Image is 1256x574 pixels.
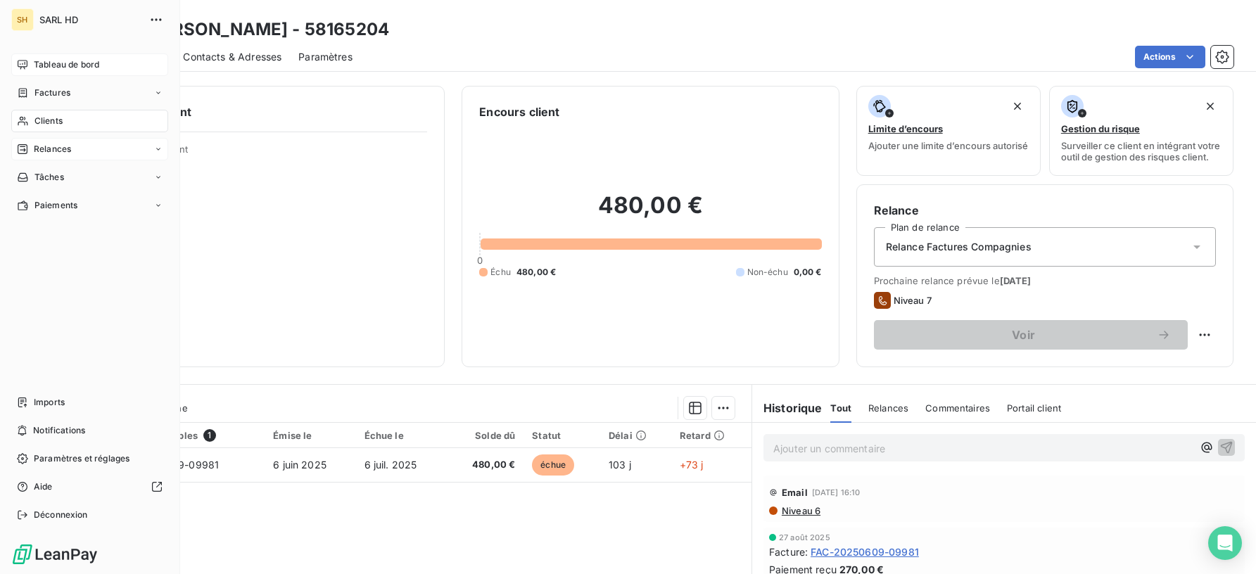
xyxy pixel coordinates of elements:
[34,87,70,99] span: Factures
[479,103,559,120] h6: Encours client
[609,459,631,471] span: 103 j
[532,454,574,476] span: échue
[34,115,63,127] span: Clients
[34,396,65,409] span: Imports
[183,50,281,64] span: Contacts & Adresses
[609,430,663,441] div: Délai
[516,266,556,279] span: 480,00 €
[113,143,427,163] span: Propriétés Client
[479,191,821,234] h2: 480,00 €
[11,476,168,498] a: Aide
[794,266,822,279] span: 0,00 €
[364,459,417,471] span: 6 juil. 2025
[1061,123,1140,134] span: Gestion du risque
[1007,402,1061,414] span: Portail client
[780,505,820,516] span: Niveau 6
[34,171,64,184] span: Tâches
[874,320,1188,350] button: Voir
[490,266,511,279] span: Échu
[124,17,389,42] h3: M [PERSON_NAME] - 58165204
[830,402,851,414] span: Tout
[874,275,1216,286] span: Prochaine relance prévue le
[85,103,427,120] h6: Informations client
[868,123,943,134] span: Limite d’encours
[477,255,483,266] span: 0
[1061,140,1222,162] span: Surveiller ce client en intégrant votre outil de gestion des risques client.
[868,140,1028,151] span: Ajouter une limite d’encours autorisé
[298,50,353,64] span: Paramètres
[747,266,788,279] span: Non-échu
[1208,526,1242,560] div: Open Intercom Messenger
[203,429,216,442] span: 1
[752,400,823,416] h6: Historique
[782,487,808,498] span: Email
[868,402,908,414] span: Relances
[34,58,99,71] span: Tableau de bord
[894,295,932,306] span: Niveau 7
[34,143,71,155] span: Relances
[1049,86,1233,176] button: Gestion du risqueSurveiller ce client en intégrant votre outil de gestion des risques client.
[874,202,1216,219] h6: Relance
[1000,275,1032,286] span: [DATE]
[273,459,326,471] span: 6 juin 2025
[680,459,704,471] span: +73 j
[110,429,256,442] div: Pièces comptables
[886,240,1032,254] span: Relance Factures Compagnies
[812,488,861,497] span: [DATE] 16:10
[455,430,516,441] div: Solde dû
[34,509,88,521] span: Déconnexion
[680,430,743,441] div: Retard
[779,533,830,542] span: 27 août 2025
[856,86,1041,176] button: Limite d’encoursAjouter une limite d’encours autorisé
[33,424,85,437] span: Notifications
[34,452,129,465] span: Paramètres et réglages
[769,544,808,559] span: Facture :
[11,543,99,566] img: Logo LeanPay
[273,430,347,441] div: Émise le
[34,199,77,212] span: Paiements
[925,402,990,414] span: Commentaires
[532,430,592,441] div: Statut
[891,329,1157,340] span: Voir
[34,480,53,493] span: Aide
[39,14,141,25] span: SARL HD
[11,8,34,31] div: SH
[1135,46,1205,68] button: Actions
[455,458,516,472] span: 480,00 €
[811,544,919,559] span: FAC-20250609-09981
[364,430,438,441] div: Échue le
